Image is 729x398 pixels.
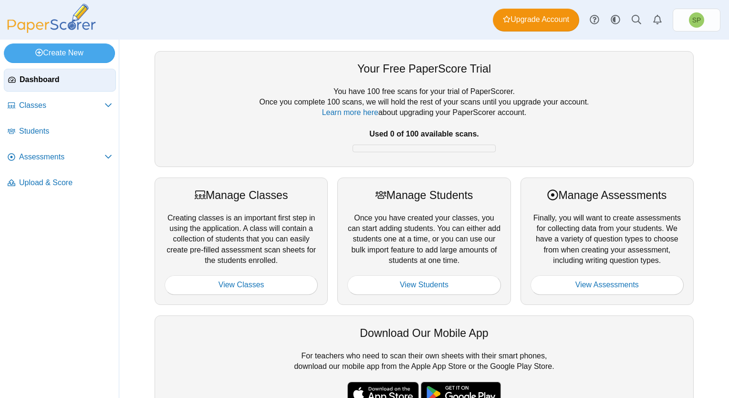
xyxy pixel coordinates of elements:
a: Dashboard [4,69,116,92]
a: Students [4,120,116,143]
div: Manage Classes [165,188,318,203]
a: PaperScorer [4,26,99,34]
span: Slavi Petkov [692,17,701,23]
img: PaperScorer [4,4,99,33]
a: View Students [347,275,500,294]
div: Manage Students [347,188,500,203]
span: Dashboard [20,74,112,85]
div: Your Free PaperScore Trial [165,61,684,76]
a: View Assessments [531,275,684,294]
div: Download Our Mobile App [165,325,684,341]
span: Assessments [19,152,104,162]
a: View Classes [165,275,318,294]
a: Create New [4,43,115,63]
a: Learn more here [322,108,378,116]
a: Upload & Score [4,172,116,195]
a: Alerts [647,10,668,31]
span: Students [19,126,112,136]
a: Slavi Petkov [673,9,720,31]
a: Assessments [4,146,116,169]
b: Used 0 of 100 available scans. [369,130,479,138]
div: Creating classes is an important first step in using the application. A class will contain a coll... [155,178,328,305]
span: Slavi Petkov [689,12,704,28]
span: Upgrade Account [503,14,569,25]
div: You have 100 free scans for your trial of PaperScorer. Once you complete 100 scans, we will hold ... [165,86,684,157]
div: Finally, you will want to create assessments for collecting data from your students. We have a va... [521,178,694,305]
a: Upgrade Account [493,9,579,31]
span: Classes [19,100,104,111]
div: Once you have created your classes, you can start adding students. You can either add students on... [337,178,510,305]
span: Upload & Score [19,178,112,188]
div: Manage Assessments [531,188,684,203]
a: Classes [4,94,116,117]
